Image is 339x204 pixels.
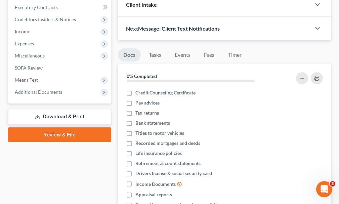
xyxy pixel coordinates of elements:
span: Life insurance policies [135,150,182,157]
a: SOFA Review [9,62,111,74]
span: Appraisal reports [135,191,172,198]
a: Tasks [143,48,167,62]
span: Client Intake [126,1,157,8]
span: 3 [330,181,335,187]
span: Codebtors Insiders & Notices [15,16,76,22]
a: Timer [223,48,247,62]
span: Expenses [15,41,34,46]
a: Docs [118,48,141,62]
span: Executory Contracts [15,4,58,10]
span: NextMessage: Client Text Notifications [126,25,220,32]
a: Events [169,48,196,62]
a: Executory Contracts [9,1,111,13]
span: Pay advices [135,99,160,106]
strong: 0% Completed [127,73,157,79]
span: SOFA Review [15,65,43,71]
span: Additional Documents [15,89,62,95]
span: Recorded mortgages and deeds [135,140,200,147]
span: Credit Counseling Certificate [135,89,196,96]
span: Income [15,29,30,34]
span: Means Test [15,77,38,83]
span: Drivers license & social security card [135,170,212,177]
span: Income Documents [135,181,176,188]
span: Bank statements [135,120,170,126]
a: Download & Print [8,109,111,125]
iframe: Intercom live chat [316,181,332,197]
a: Review & File [8,127,111,142]
span: Tax returns [135,110,159,116]
a: Fees [199,48,220,62]
span: Miscellaneous [15,53,45,58]
span: Titles to motor vehicles [135,130,184,136]
span: Retirement account statements [135,160,201,167]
